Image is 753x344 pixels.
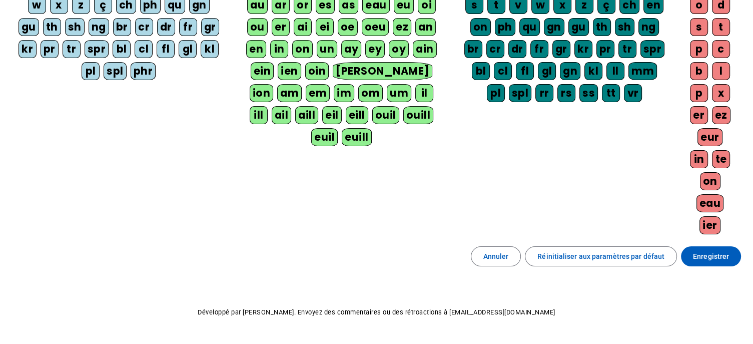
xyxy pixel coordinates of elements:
[135,40,153,58] div: cl
[615,18,634,36] div: sh
[272,106,292,124] div: ail
[486,40,504,58] div: cr
[509,84,532,102] div: spl
[483,250,509,262] span: Annuler
[85,40,109,58] div: spr
[712,62,730,80] div: l
[712,84,730,102] div: x
[712,40,730,58] div: c
[272,18,290,36] div: er
[250,106,268,124] div: ill
[295,106,318,124] div: aill
[278,62,301,80] div: ien
[544,18,564,36] div: gn
[338,18,358,36] div: oe
[365,40,385,58] div: ey
[699,216,720,234] div: ier
[624,84,642,102] div: vr
[157,18,175,36] div: dr
[65,18,85,36] div: sh
[494,62,512,80] div: cl
[317,40,337,58] div: un
[712,106,730,124] div: ez
[341,40,361,58] div: ay
[333,62,432,80] div: [PERSON_NAME]
[247,18,268,36] div: ou
[415,18,436,36] div: an
[712,18,730,36] div: t
[316,18,334,36] div: ei
[508,40,526,58] div: dr
[557,84,575,102] div: rs
[472,62,490,80] div: bl
[358,84,383,102] div: om
[311,128,338,146] div: euil
[538,62,556,80] div: gl
[113,40,131,58] div: bl
[519,18,540,36] div: qu
[606,62,624,80] div: ll
[690,62,708,80] div: b
[135,18,153,36] div: cr
[43,18,61,36] div: th
[251,62,274,80] div: ein
[535,84,553,102] div: rr
[179,40,197,58] div: gl
[362,18,389,36] div: oeu
[305,62,329,80] div: oin
[690,150,708,168] div: in
[387,84,411,102] div: um
[593,18,611,36] div: th
[89,18,109,36] div: ng
[712,150,730,168] div: te
[681,246,741,266] button: Enregistrer
[690,84,708,102] div: p
[19,18,39,36] div: gu
[270,40,288,58] div: in
[246,40,266,58] div: en
[179,18,197,36] div: fr
[19,40,37,58] div: kr
[389,40,409,58] div: oy
[393,18,411,36] div: ez
[294,18,312,36] div: ai
[690,40,708,58] div: p
[640,40,665,58] div: spr
[8,306,745,318] p: Développé par [PERSON_NAME]. Envoyez des commentaires ou des rétroactions à [EMAIL_ADDRESS][DOMAI...
[584,62,602,80] div: kl
[413,40,437,58] div: ain
[700,172,720,190] div: on
[693,250,729,262] span: Enregistrer
[537,250,664,262] span: Réinitialiser aux paramètres par défaut
[628,62,657,80] div: mm
[104,62,127,80] div: spl
[346,106,368,124] div: eill
[552,40,570,58] div: gr
[560,62,580,80] div: gn
[618,40,636,58] div: tr
[596,40,614,58] div: pr
[372,106,399,124] div: ouil
[530,40,548,58] div: fr
[342,128,371,146] div: euill
[579,84,598,102] div: ss
[157,40,175,58] div: fl
[201,18,219,36] div: gr
[41,40,59,58] div: pr
[638,18,659,36] div: ng
[82,62,100,80] div: pl
[334,84,354,102] div: im
[464,40,482,58] div: br
[306,84,330,102] div: em
[201,40,219,58] div: kl
[697,128,722,146] div: eur
[471,246,521,266] button: Annuler
[403,106,433,124] div: ouill
[696,194,724,212] div: eau
[487,84,505,102] div: pl
[113,18,131,36] div: br
[495,18,515,36] div: ph
[516,62,534,80] div: fl
[574,40,592,58] div: kr
[277,84,302,102] div: am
